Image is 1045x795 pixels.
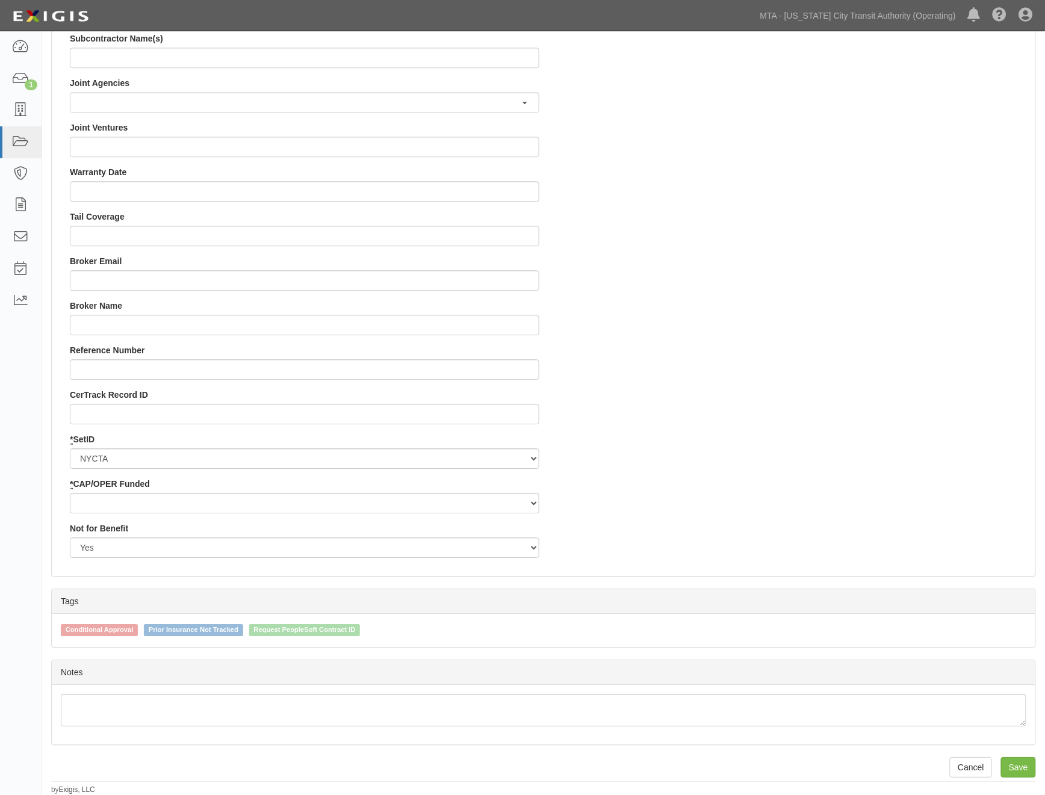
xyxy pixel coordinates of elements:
div: Tags [52,589,1035,614]
abbr: required [70,479,73,489]
a: Cancel [950,757,992,778]
i: Help Center - Complianz [993,8,1007,23]
span: Conditional Approval [61,624,138,636]
span: Prior Insurance Not Tracked [144,624,243,636]
abbr: required [70,435,73,445]
small: by [51,785,95,795]
img: Logo [9,5,92,27]
div: 1 [25,79,37,90]
label: Joint Ventures [70,122,128,134]
span: Request PeopleSoft Contract ID [249,624,361,636]
label: Broker Email [70,255,122,267]
label: Tail Coverage [70,211,125,223]
a: Exigis, LLC [59,785,95,794]
label: Not for Benefit [70,522,128,534]
div: Notes [52,660,1035,685]
a: MTA - [US_STATE] City Transit Authority (Operating) [754,4,962,28]
input: Save [1001,757,1036,778]
label: CerTrack Record ID [70,389,148,401]
label: Broker Name [70,300,122,312]
label: Warranty Date [70,166,126,178]
label: CAP/OPER Funded [70,478,150,490]
label: Subcontractor Name(s) [70,32,163,45]
label: Joint Agencies [70,77,129,89]
label: Reference Number [70,344,145,356]
label: SetID [70,433,95,445]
